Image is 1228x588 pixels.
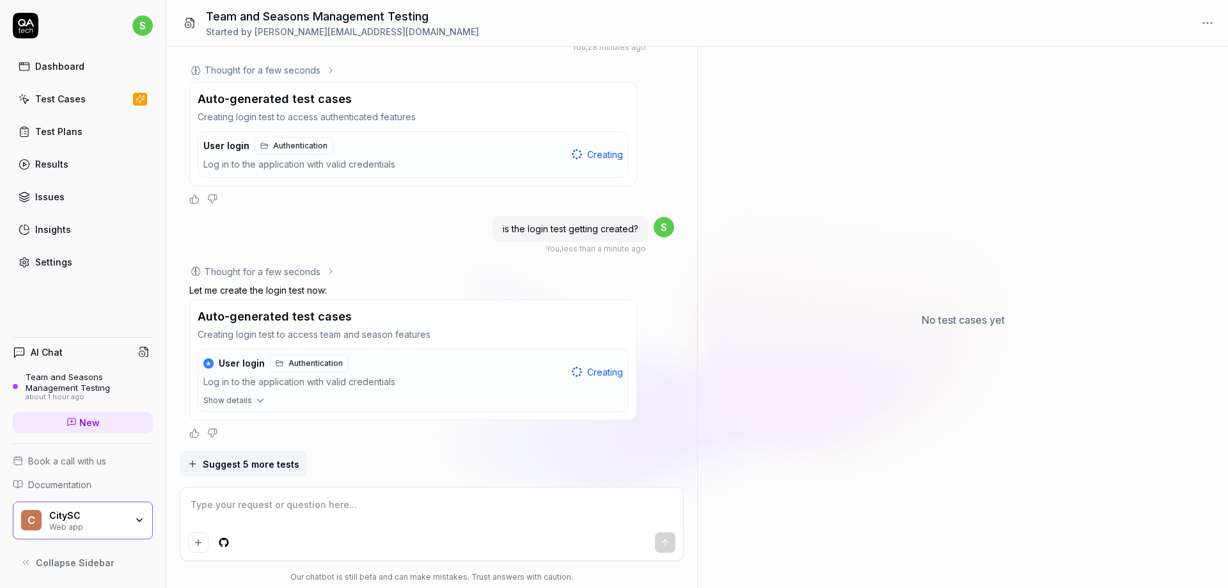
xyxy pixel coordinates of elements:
[13,184,153,209] a: Issues
[35,223,71,236] div: Insights
[198,395,628,411] button: Show details
[203,457,299,471] span: Suggest 5 more tests
[198,308,352,325] h3: Auto-generated test cases
[35,125,83,138] div: Test Plans
[21,510,42,530] span: C
[189,428,200,438] button: Positive feedback
[13,502,153,540] button: CCitySCWeb app
[13,119,153,144] a: Test Plans
[205,265,320,278] div: Thought for a few seconds
[188,532,209,553] button: Add attachment
[198,132,628,177] button: User loginAuthenticationLog in to the application with valid credentials Creating
[13,152,153,177] a: Results
[31,346,63,359] h4: AI Chat
[35,92,86,106] div: Test Cases
[28,478,91,491] span: Documentation
[198,328,629,341] p: Creating login test to access team and season features
[206,25,479,38] div: Started by
[13,550,153,575] button: Collapse Sidebar
[79,416,100,429] span: New
[26,372,153,393] div: Team and Seasons Management Testing
[587,365,623,379] span: Creating
[207,194,217,204] button: Negative feedback
[203,358,214,369] div: ★
[13,217,153,242] a: Insights
[203,140,249,152] span: User login
[13,478,153,491] a: Documentation
[203,375,567,390] div: Log in to the application with valid credentials
[255,26,479,37] span: [PERSON_NAME][EMAIL_ADDRESS][DOMAIN_NAME]
[26,393,153,402] div: about 1 hour ago
[207,428,217,438] button: Negative feedback
[13,412,153,433] a: New
[35,157,68,171] div: Results
[205,63,320,77] div: Thought for a few seconds
[13,54,153,79] a: Dashboard
[132,13,153,38] button: s
[13,250,153,274] a: Settings
[180,451,307,477] button: Suggest 5 more tests
[35,190,65,203] div: Issues
[13,372,153,401] a: Team and Seasons Management Testingabout 1 hour ago
[922,312,1005,328] p: No test cases yet
[587,148,623,161] span: Creating
[546,244,560,253] span: You
[180,571,684,583] div: Our chatbot is still beta and can make mistakes. Trust answers with caution.
[36,556,114,569] span: Collapse Sidebar
[219,358,265,369] span: User login
[270,354,349,372] a: Authentication
[288,358,343,369] span: Authentication
[189,283,637,297] p: Let me create the login test now:
[654,217,674,237] span: s
[13,86,153,111] a: Test Cases
[189,194,200,204] button: Positive feedback
[206,8,479,25] h1: Team and Seasons Management Testing
[572,42,646,53] div: , 28 minutes ago
[35,255,72,269] div: Settings
[203,395,252,406] span: Show details
[49,510,126,521] div: CitySC
[255,137,333,155] a: Authentication
[198,110,629,123] p: Creating login test to access authenticated features
[572,42,586,52] span: You
[49,521,126,531] div: Web app
[198,349,628,395] button: ★User loginAuthenticationLog in to the application with valid credentials Creating
[203,157,567,172] div: Log in to the application with valid credentials
[35,60,84,73] div: Dashboard
[546,243,646,255] div: , less than a minute ago
[198,90,352,107] h3: Auto-generated test cases
[132,15,153,36] span: s
[13,454,153,468] a: Book a call with us
[28,454,106,468] span: Book a call with us
[503,223,638,234] span: is the login test getting created?
[273,140,327,152] span: Authentication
